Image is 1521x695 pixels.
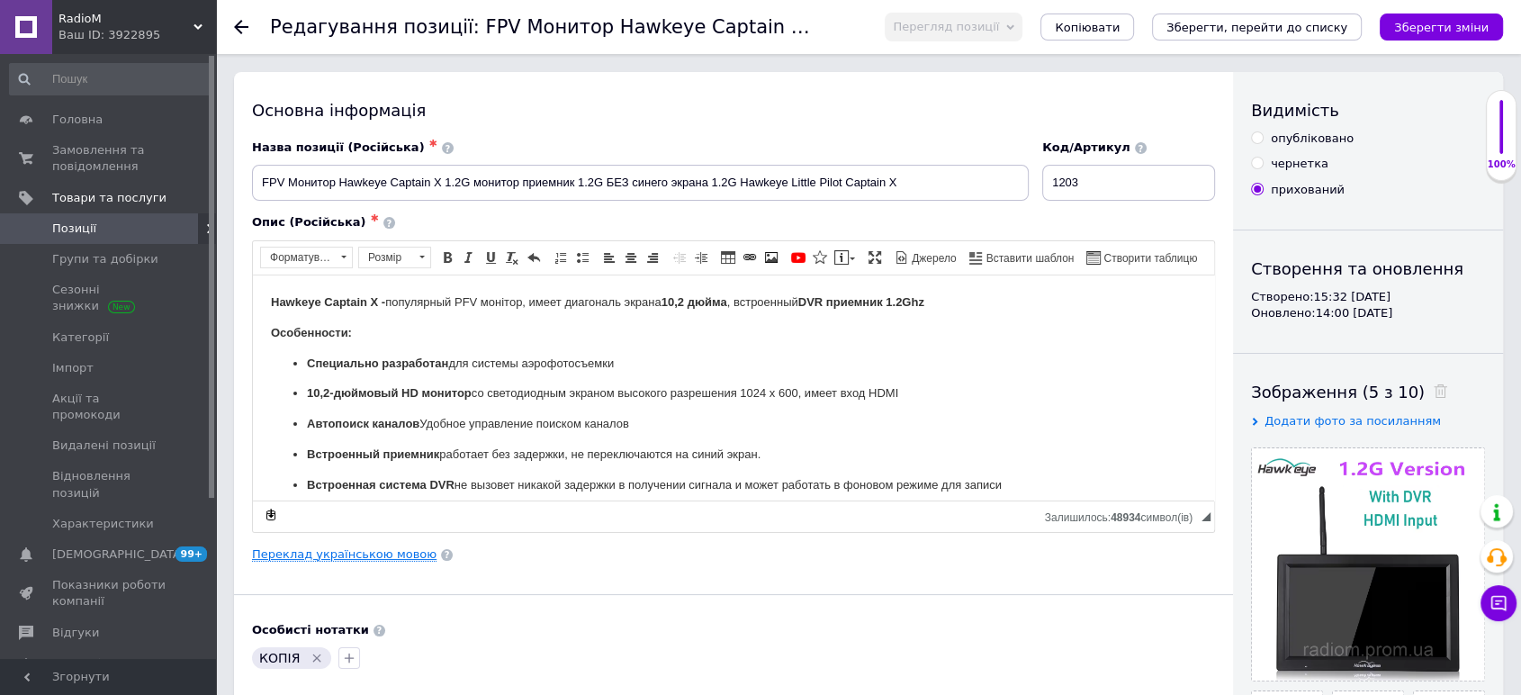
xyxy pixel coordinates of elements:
[52,655,101,672] span: Покупці
[1251,257,1485,280] div: Створення та оновлення
[1251,99,1485,122] div: Видимість
[52,516,154,532] span: Характеристики
[621,248,641,267] a: По центру
[52,438,156,454] span: Видалені позиції
[810,248,830,267] a: Вставити іконку
[52,112,103,128] span: Головна
[252,140,425,154] span: Назва позиції (Російська)
[18,18,943,37] p: Переведенный текст
[1271,182,1345,198] div: прихований
[1055,21,1120,34] span: Копіювати
[1251,381,1485,403] div: Зображення (5 з 10)
[52,391,166,423] span: Акції та промокоди
[54,79,907,98] p: Переведенный текст
[261,248,335,267] span: Форматування
[9,63,211,95] input: Пошук
[252,623,369,636] b: Особисті нотатки
[252,99,1215,122] div: Основна інформація
[1271,156,1328,172] div: чернетка
[54,201,907,220] p: Переведенный текст
[1486,90,1516,181] div: 100% Якість заповнення
[967,248,1077,267] a: Вставити шаблон
[261,505,281,525] a: Зробити резервну копію зараз
[253,275,1214,501] iframe: Редактор, 99F2574E-F883-41F3-9792-7E51D118E45E
[481,248,500,267] a: Підкреслений (Ctrl+U)
[52,282,166,314] span: Сезонні знижки
[572,248,592,267] a: Вставити/видалити маркований список
[52,329,109,346] span: Категорії
[865,248,885,267] a: Максимізувати
[909,251,957,266] span: Джерело
[54,111,219,124] strong: 10,2-дюймовый HD монитор
[371,212,379,224] span: ✱
[1040,14,1134,41] button: Копіювати
[358,247,431,268] a: Розмір
[260,247,353,268] a: Форматування
[761,248,781,267] a: Зображення
[437,248,457,267] a: Жирний (Ctrl+B)
[252,215,366,229] span: Опис (Російська)
[18,20,132,33] strong: Hawkeye Captain X -
[259,651,300,665] span: КОПІЯ
[52,468,166,501] span: Відновлення позицій
[1045,507,1201,524] div: Кiлькiсть символiв
[54,140,907,158] p: Переведенный текст
[54,170,907,189] p: Переведенный текст
[54,203,202,216] strong: Встроенная система DVR
[1201,512,1210,521] span: Потягніть для зміни розмірів
[52,142,166,175] span: Замовлення та повідомлення
[643,248,662,267] a: По правому краю
[1111,511,1140,524] span: 48934
[545,20,671,33] strong: DVR приемник 1.2Ghz
[1101,251,1197,266] span: Створити таблицю
[58,27,216,43] div: Ваш ID: 3922895
[54,141,166,155] strong: Автопоиск каналов
[52,190,166,206] span: Товари та послуги
[1380,14,1503,41] button: Зберегти зміни
[58,11,193,27] span: RadioM
[892,248,959,267] a: Джерело
[54,109,907,128] p: Переведенный текст
[1084,248,1200,267] a: Створити таблицю
[359,248,413,267] span: Розмір
[1152,14,1362,41] button: Зберегти, перейти до списку
[551,248,571,267] a: Вставити/видалити нумерований список
[832,248,858,267] a: Вставити повідомлення
[1271,131,1354,147] div: опубліковано
[524,248,544,267] a: Повернути (Ctrl+Z)
[52,577,166,609] span: Показники роботи компанії
[252,547,436,562] a: Переклад українською мовою
[54,172,186,185] strong: Встроенный приемник
[52,360,94,376] span: Імпорт
[1251,289,1485,305] div: Створено: 15:32 [DATE]
[52,221,96,237] span: Позиції
[893,20,999,33] span: Перегляд позиції
[1166,21,1347,34] i: Зберегти, перейти до списку
[1394,21,1489,34] i: Зберегти зміни
[310,651,324,665] svg: Видалити мітку
[52,251,158,267] span: Групи та добірки
[234,20,248,34] div: Повернутися назад
[1480,585,1516,621] button: Чат з покупцем
[52,625,99,641] span: Відгуки
[175,546,207,562] span: 99+
[1264,414,1441,428] span: Додати фото за посиланням
[740,248,760,267] a: Вставити/Редагувати посилання (Ctrl+L)
[1042,140,1130,154] span: Код/Артикул
[252,165,1029,201] input: Наприклад, H&M жіноча сукня зелена 38 розмір вечірня максі з блискітками
[788,248,808,267] a: Додати відео з YouTube
[1487,158,1516,171] div: 100%
[459,248,479,267] a: Курсив (Ctrl+I)
[52,546,185,563] span: [DEMOGRAPHIC_DATA]
[18,49,943,68] p: Переведенный текст
[718,248,738,267] a: Таблиця
[18,50,99,64] strong: Особенности:
[599,248,619,267] a: По лівому краю
[54,81,195,95] strong: Специально разработан
[691,248,711,267] a: Збільшити відступ
[670,248,689,267] a: Зменшити відступ
[409,20,474,33] strong: 10,2 дюйма
[984,251,1075,266] span: Вставити шаблон
[502,248,522,267] a: Видалити форматування
[429,138,437,149] span: ✱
